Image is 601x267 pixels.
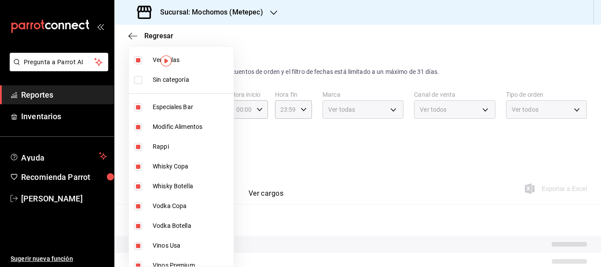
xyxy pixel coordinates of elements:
span: Vinos Usa [153,241,230,250]
img: Tooltip marker [161,55,172,66]
span: Rappi [153,142,230,151]
span: Especiales Bar [153,102,230,112]
span: Sin categoría [153,75,230,84]
span: Vodka Copa [153,201,230,211]
span: Whisky Botella [153,182,230,191]
span: Whisky Copa [153,162,230,171]
span: Modific Alimentos [153,122,230,132]
span: Ver todas [153,55,230,65]
span: Vodka Botella [153,221,230,230]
